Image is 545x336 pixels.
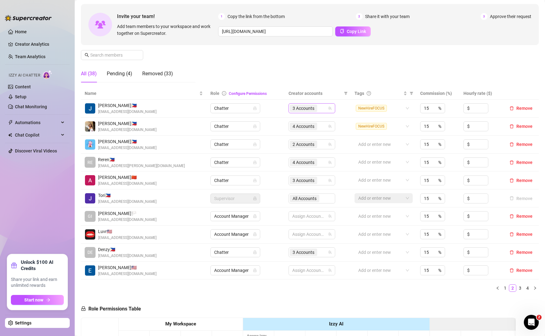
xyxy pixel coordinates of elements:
[98,246,157,253] span: Denzy 🇵🇭
[98,264,157,271] span: [PERSON_NAME] 🇺🇸
[117,12,218,20] span: Invite your team!
[222,91,226,96] span: info-circle
[228,13,285,20] span: Copy the link from the bottom
[214,122,256,131] span: Chatter
[410,91,413,95] span: filter
[481,13,487,20] span: 3
[516,284,524,292] li: 3
[355,90,364,97] span: Tags
[253,124,257,128] span: lock
[253,161,257,164] span: lock
[507,141,535,148] button: Remove
[15,130,59,140] span: Chat Copilot
[214,266,256,275] span: Account Manager
[510,160,514,165] span: delete
[214,194,256,203] span: Supervisor
[9,72,40,78] span: Izzy AI Chatter
[328,268,332,272] span: team
[460,87,503,100] th: Hourly rate ($)
[214,248,256,257] span: Chatter
[98,102,157,109] span: [PERSON_NAME] 🇵🇭
[214,140,256,149] span: Chatter
[290,159,317,166] span: 4 Accounts
[328,214,332,218] span: team
[490,13,531,20] span: Approve their request
[8,120,13,125] span: thunderbolt
[507,177,535,184] button: Remove
[510,250,514,254] span: delete
[98,127,157,133] span: [EMAIL_ADDRESS][DOMAIN_NAME]
[524,284,531,292] li: 4
[494,284,501,292] li: Previous Page
[367,91,371,96] span: question-circle
[98,163,185,169] span: [EMAIL_ADDRESS][PERSON_NAME][DOMAIN_NAME]
[524,285,531,292] a: 4
[516,178,533,183] span: Remove
[87,249,93,256] span: DE
[510,142,514,147] span: delete
[253,268,257,272] span: lock
[218,13,225,20] span: 1
[85,90,198,97] span: Name
[98,271,157,277] span: [EMAIL_ADDRESS][DOMAIN_NAME]
[5,15,52,21] img: logo-BBDzfeDw.svg
[253,106,257,110] span: lock
[15,29,27,34] a: Home
[516,268,533,273] span: Remove
[290,105,317,112] span: 3 Accounts
[343,89,349,98] span: filter
[15,39,65,49] a: Creator Analytics
[107,70,132,77] div: Pending (4)
[516,124,533,129] span: Remove
[340,29,344,33] span: copy
[98,253,157,259] span: [EMAIL_ADDRESS][DOMAIN_NAME]
[15,104,47,109] a: Chat Monitoring
[85,103,95,114] img: John Jacob Caneja
[507,249,535,256] button: Remove
[365,13,410,20] span: Share it with your team
[328,232,332,236] span: team
[98,235,157,241] span: [EMAIL_ADDRESS][DOMAIN_NAME]
[87,159,93,166] span: RE
[15,84,31,89] a: Content
[98,156,185,163] span: Reren 🇵🇭
[142,70,173,77] div: Removed (33)
[253,197,257,200] span: lock
[214,176,256,185] span: Chatter
[510,232,514,236] span: delete
[408,89,415,98] span: filter
[335,26,371,36] button: Copy Link
[533,286,537,290] span: right
[15,118,59,128] span: Automations
[15,54,45,59] a: Team Analytics
[85,229,95,240] img: Luvr
[81,70,97,77] div: All (38)
[85,139,95,150] img: yen mejica
[98,138,157,145] span: [PERSON_NAME] 🇵🇭
[496,286,500,290] span: left
[25,297,44,302] span: Start now
[21,259,64,272] strong: Unlock $100 AI Credits
[289,90,342,97] span: Creator accounts
[98,199,157,205] span: [EMAIL_ADDRESS][DOMAIN_NAME]
[507,159,535,166] button: Remove
[214,230,256,239] span: Account Manager
[253,232,257,236] span: lock
[98,120,157,127] span: [PERSON_NAME] 🇵🇭
[165,321,196,327] strong: My Workspace
[510,268,514,273] span: delete
[98,217,157,223] span: [EMAIL_ADDRESS][DOMAIN_NAME]
[507,195,535,202] button: Remove
[531,284,539,292] li: Next Page
[253,214,257,218] span: lock
[516,232,533,237] span: Remove
[293,177,314,184] span: 3 Accounts
[329,321,343,327] strong: Izzy AI
[81,87,207,100] th: Name
[502,285,509,292] a: 1
[290,141,317,148] span: 2 Accounts
[516,160,533,165] span: Remove
[347,29,366,34] span: Copy Link
[531,284,539,292] button: right
[516,214,533,219] span: Remove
